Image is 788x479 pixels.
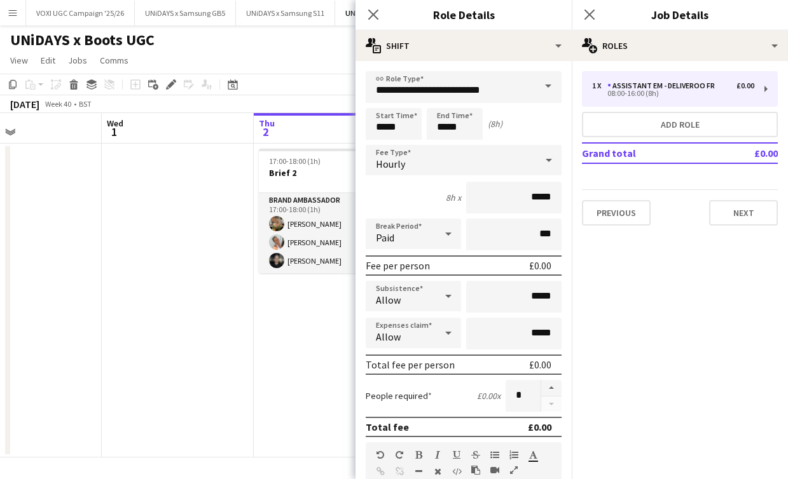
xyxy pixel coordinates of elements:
[135,1,236,25] button: UNiDAYS x Samsung GB5
[376,231,394,244] span: Paid
[259,118,275,129] span: Thu
[736,81,754,90] div: £0.00
[366,421,409,433] div: Total fee
[529,450,537,460] button: Text Color
[607,81,720,90] div: Assistant EM - Deliveroo FR
[257,125,275,139] span: 2
[717,143,778,163] td: £0.00
[477,390,501,401] div: £0.00 x
[592,81,607,90] div: 1 x
[433,466,442,476] button: Clear Formatting
[366,358,455,371] div: Total fee per person
[41,55,55,66] span: Edit
[509,450,518,460] button: Ordered List
[79,99,92,109] div: BST
[490,465,499,475] button: Insert video
[259,149,401,273] app-job-card: 17:00-18:00 (1h)0/3Brief 21 RoleBrand Ambassador3/317:00-18:00 (1h)[PERSON_NAME][PERSON_NAME][PER...
[529,259,551,272] div: £0.00
[452,450,461,460] button: Underline
[572,6,788,23] h3: Job Details
[529,358,551,371] div: £0.00
[446,192,461,203] div: 8h x
[376,293,401,306] span: Allow
[509,465,518,475] button: Fullscreen
[100,55,128,66] span: Comms
[433,450,442,460] button: Italic
[572,30,788,61] div: Roles
[259,193,401,273] app-card-role: Brand Ambassador3/317:00-18:00 (1h)[PERSON_NAME][PERSON_NAME][PERSON_NAME]
[236,1,335,25] button: UNiDAYS x Samsung S11
[68,55,87,66] span: Jobs
[582,200,651,226] button: Previous
[709,200,778,226] button: Next
[10,98,39,111] div: [DATE]
[592,90,754,97] div: 08:00-16:00 (8h)
[528,421,551,433] div: £0.00
[5,52,33,69] a: View
[471,450,480,460] button: Strikethrough
[356,30,572,61] div: Shift
[356,6,572,23] h3: Role Details
[42,99,74,109] span: Week 40
[10,30,155,50] h1: UNiDAYS x Boots UGC
[366,259,430,272] div: Fee per person
[395,450,404,460] button: Redo
[10,55,28,66] span: View
[366,390,432,401] label: People required
[376,330,401,343] span: Allow
[490,450,499,460] button: Unordered List
[376,450,385,460] button: Undo
[414,466,423,476] button: Horizontal Line
[541,380,562,396] button: Increase
[105,125,123,139] span: 1
[488,118,502,130] div: (8h)
[582,112,778,137] button: Add role
[414,450,423,460] button: Bold
[335,1,429,25] button: UNiDAYS x Boots UGC
[26,1,135,25] button: VOXI UGC Campaign '25/26
[269,156,321,166] span: 17:00-18:00 (1h)
[452,466,461,476] button: HTML Code
[582,143,717,163] td: Grand total
[63,52,92,69] a: Jobs
[107,118,123,129] span: Wed
[36,52,60,69] a: Edit
[95,52,134,69] a: Comms
[376,158,405,170] span: Hourly
[471,465,480,475] button: Paste as plain text
[259,167,401,179] h3: Brief 2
